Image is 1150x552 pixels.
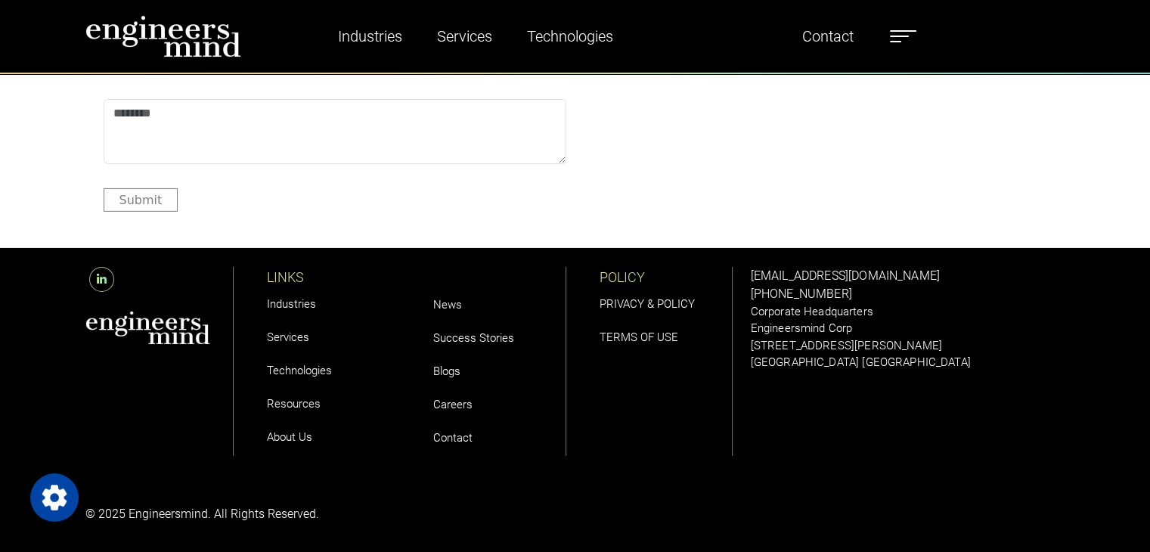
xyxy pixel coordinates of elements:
iframe: reCAPTCHA [584,99,814,158]
img: aws [85,311,211,345]
button: Submit [104,188,178,212]
a: Services [431,19,498,54]
a: Careers [433,398,473,411]
a: Industries [332,19,408,54]
p: POLICY [600,267,732,287]
a: News [433,298,462,312]
p: Engineersmind Corp [751,320,1065,337]
a: TERMS OF USE [600,330,678,344]
a: Blogs [433,364,460,378]
a: Technologies [267,364,332,377]
a: [EMAIL_ADDRESS][DOMAIN_NAME] [751,268,940,283]
a: Resources [267,397,321,411]
p: [GEOGRAPHIC_DATA] [GEOGRAPHIC_DATA] [751,354,1065,371]
a: About Us [267,430,312,444]
a: LinkedIn [85,272,118,287]
p: LINKS [267,267,400,287]
p: © 2025 Engineersmind. All Rights Reserved. [85,505,566,523]
a: Services [267,330,309,344]
a: Success Stories [433,331,514,345]
a: [PHONE_NUMBER] [751,287,852,301]
a: Technologies [521,19,619,54]
a: Industries [267,297,316,311]
a: Contact [796,19,860,54]
a: PRIVACY & POLICY [600,297,695,311]
img: logo [85,15,241,57]
p: Corporate Headquarters [751,303,1065,321]
a: Contact [433,431,473,445]
p: [STREET_ADDRESS][PERSON_NAME] [751,337,1065,355]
